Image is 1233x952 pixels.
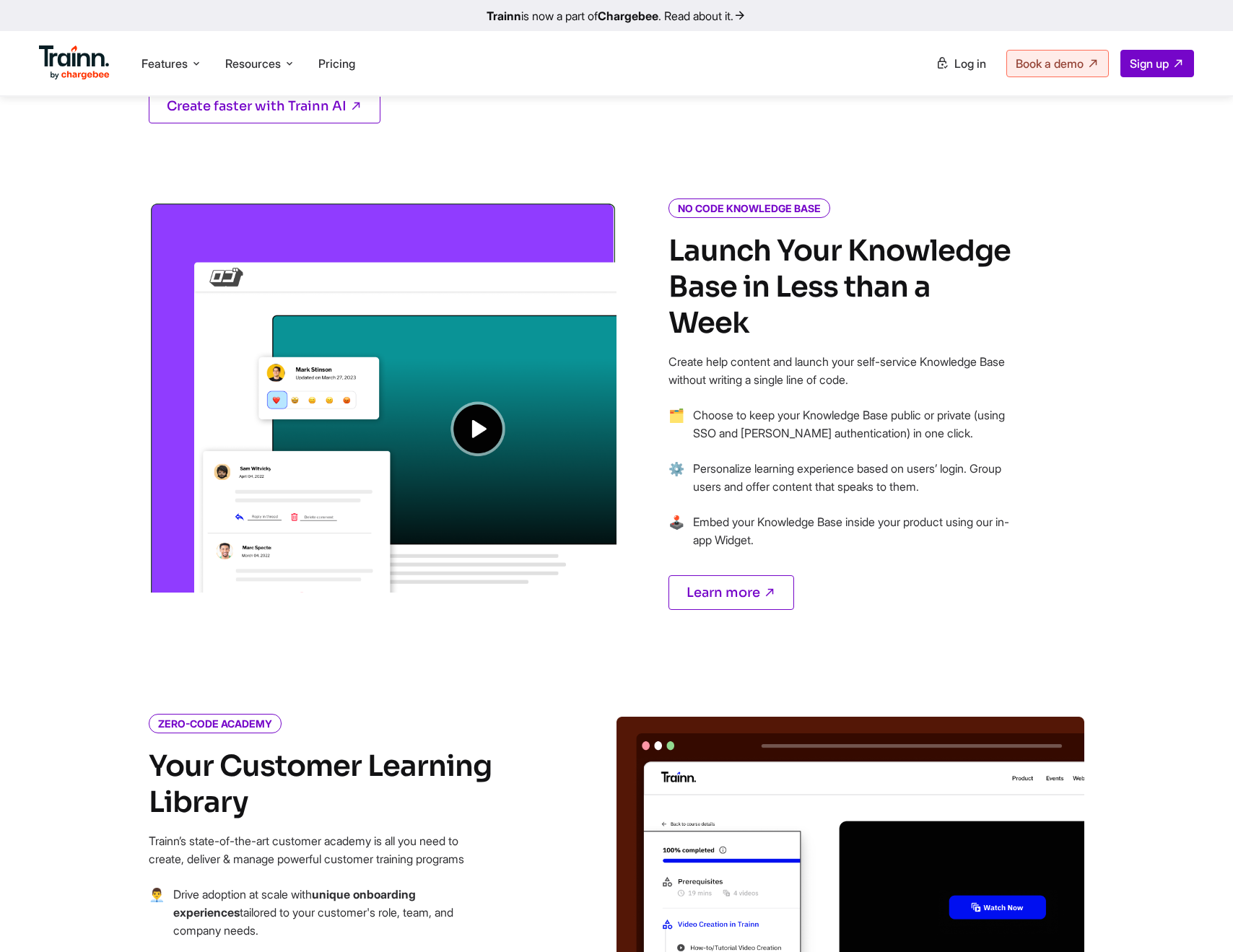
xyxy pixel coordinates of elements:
[149,714,282,733] i: ZERO-CODE ACADEMY
[668,575,794,610] a: Learn more
[149,832,495,868] p: Trainn’s state-of-the-art customer academy is all you need to create, deliver & manage powerful c...
[693,513,1015,549] p: Embed your Knowledge Base inside your product using our in-app Widget.
[487,9,521,23] b: Trainn
[668,513,684,567] span: →
[141,56,188,71] span: Features
[668,460,684,513] span: →
[598,9,658,23] b: Chargebee
[1120,50,1194,77] a: Sign up
[1006,50,1109,77] a: Book a demo
[149,89,380,123] a: Create faster with Trainn AI
[1161,883,1233,952] iframe: Chat Widget
[668,406,684,460] span: →
[693,460,1015,496] p: Personalize learning experience based on users’ login. Group users and offer content that speaks ...
[668,233,1015,341] h4: Launch Your Knowledge Base in Less than a Week
[927,51,995,77] a: Log in
[225,56,281,71] span: Resources
[693,406,1015,442] p: Choose to keep your Knowledge Base public or private (using SSO and [PERSON_NAME] authentication)...
[173,887,416,920] b: unique onboarding experiences
[1016,56,1084,71] span: Book a demo
[668,198,830,218] i: NO CODE KNOWLEDGE BASE
[39,45,110,80] img: Trainn Logo
[173,886,495,940] p: Drive adoption at scale with tailored to your customer's role, team, and company needs.
[149,201,616,593] img: Group videos into a Video Hub
[1130,56,1169,71] span: Sign up
[318,56,355,71] a: Pricing
[954,56,986,71] span: Log in
[668,353,1015,389] p: Create help content and launch your self-service Knowledge Base without writing a single line of ...
[149,748,495,821] h4: Your Customer Learning Library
